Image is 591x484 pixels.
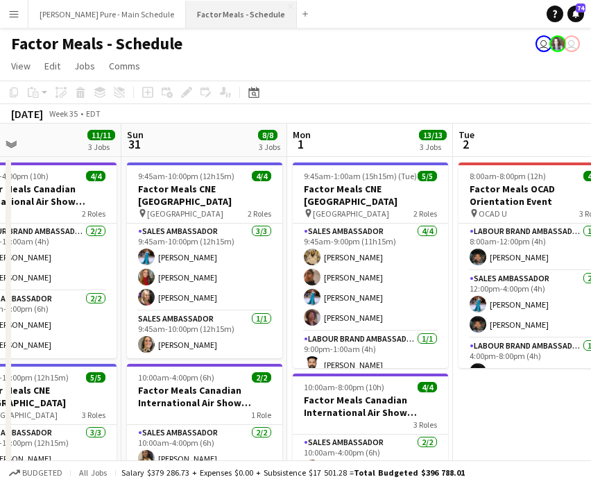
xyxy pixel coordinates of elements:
[293,394,448,419] h3: Factor Meals Canadian International Air Show [GEOGRAPHIC_DATA]
[11,60,31,72] span: View
[39,57,66,75] a: Edit
[252,372,271,383] span: 2/2
[74,60,95,72] span: Jobs
[69,57,101,75] a: Jobs
[28,1,186,28] button: [PERSON_NAME] Pure - Main Schedule
[127,183,282,208] h3: Factor Meals CNE [GEOGRAPHIC_DATA]
[86,372,105,383] span: 5/5
[293,183,448,208] h3: Factor Meals CNE [GEOGRAPHIC_DATA]
[127,311,282,358] app-card-role: Sales Ambassador1/19:45am-10:00pm (12h15m)[PERSON_NAME]
[7,465,65,481] button: Budgeted
[563,35,580,52] app-user-avatar: Tifany Scifo
[549,35,566,52] app-user-avatar: Ashleigh Rains
[456,136,474,152] span: 2
[304,382,384,392] span: 10:00am-8:00pm (10h)
[82,208,105,219] span: 2 Roles
[103,57,146,75] a: Comms
[127,162,282,358] app-job-card: 9:45am-10:00pm (12h15m)4/4Factor Meals CNE [GEOGRAPHIC_DATA] [GEOGRAPHIC_DATA]2 RolesSales Ambass...
[138,372,214,383] span: 10:00am-4:00pm (6h)
[11,33,182,54] h1: Factor Meals - Schedule
[259,142,280,152] div: 3 Jobs
[147,208,223,219] span: [GEOGRAPHIC_DATA]
[248,208,271,219] span: 2 Roles
[186,1,297,28] button: Factor Meals - Schedule
[413,419,437,430] span: 3 Roles
[251,410,271,420] span: 1 Role
[127,224,282,311] app-card-role: Sales Ambassador3/39:45am-10:00pm (12h15m)[PERSON_NAME][PERSON_NAME][PERSON_NAME]
[459,128,474,141] span: Tue
[567,6,584,22] a: 74
[258,130,277,140] span: 8/8
[252,171,271,181] span: 4/4
[413,208,437,219] span: 2 Roles
[293,224,448,331] app-card-role: Sales Ambassador4/49:45am-9:00pm (11h15m)[PERSON_NAME][PERSON_NAME][PERSON_NAME][PERSON_NAME]
[109,60,140,72] span: Comms
[418,171,437,181] span: 5/5
[125,136,144,152] span: 31
[127,384,282,409] h3: Factor Meals Canadian International Air Show [GEOGRAPHIC_DATA]
[76,467,110,478] span: All jobs
[536,35,552,52] app-user-avatar: Leticia Fayzano
[420,142,446,152] div: 3 Jobs
[86,108,101,119] div: EDT
[46,108,80,119] span: Week 35
[22,468,62,478] span: Budgeted
[293,162,448,368] app-job-card: 9:45am-1:00am (15h15m) (Tue)5/5Factor Meals CNE [GEOGRAPHIC_DATA] [GEOGRAPHIC_DATA]2 RolesSales A...
[354,467,465,478] span: Total Budgeted $396 788.01
[313,208,389,219] span: [GEOGRAPHIC_DATA]
[121,467,465,478] div: Salary $379 286.73 + Expenses $0.00 + Subsistence $17 501.28 =
[293,128,311,141] span: Mon
[11,107,43,121] div: [DATE]
[127,128,144,141] span: Sun
[86,171,105,181] span: 4/4
[419,130,447,140] span: 13/13
[6,57,36,75] a: View
[138,171,234,181] span: 9:45am-10:00pm (12h15m)
[44,60,60,72] span: Edit
[479,208,507,219] span: OCAD U
[82,410,105,420] span: 3 Roles
[576,3,585,12] span: 74
[470,171,546,181] span: 8:00am-8:00pm (12h)
[304,171,417,181] span: 9:45am-1:00am (15h15m) (Tue)
[293,331,448,378] app-card-role: Labour Brand Ambassadors1/19:00pm-1:00am (4h)[PERSON_NAME]
[291,136,311,152] span: 1
[87,130,115,140] span: 11/11
[88,142,114,152] div: 3 Jobs
[418,382,437,392] span: 4/4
